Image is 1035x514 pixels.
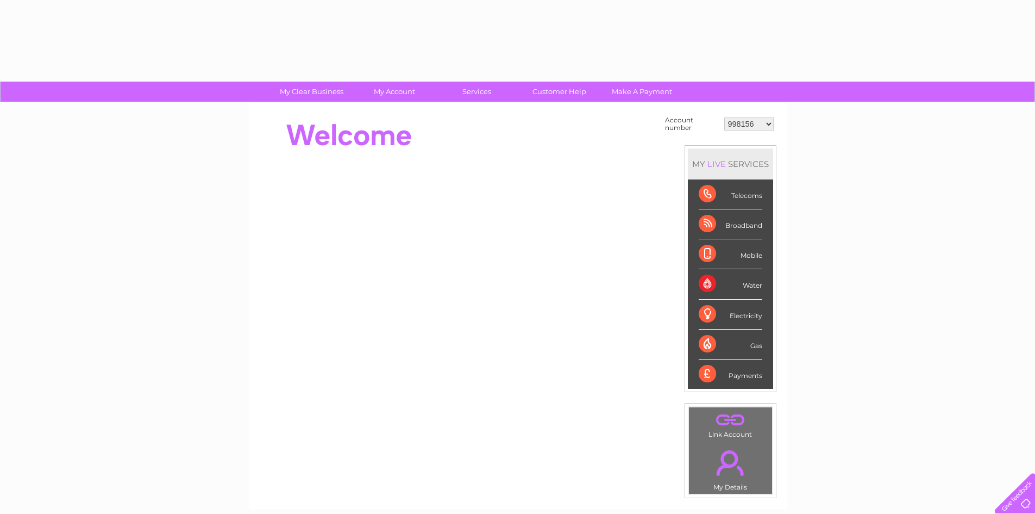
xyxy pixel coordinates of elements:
div: Gas [699,330,762,360]
a: Services [432,82,522,102]
div: Water [699,269,762,299]
div: Payments [699,360,762,389]
div: LIVE [705,159,728,169]
div: Mobile [699,239,762,269]
div: MY SERVICES [688,148,773,179]
div: Electricity [699,300,762,330]
a: . [692,410,769,429]
a: My Clear Business [267,82,356,102]
a: . [692,444,769,482]
div: Telecoms [699,179,762,209]
a: Make A Payment [597,82,687,102]
td: My Details [688,441,773,494]
td: Account number [662,114,722,134]
div: Broadband [699,209,762,239]
td: Link Account [688,407,773,441]
a: My Account [349,82,439,102]
a: Customer Help [515,82,604,102]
